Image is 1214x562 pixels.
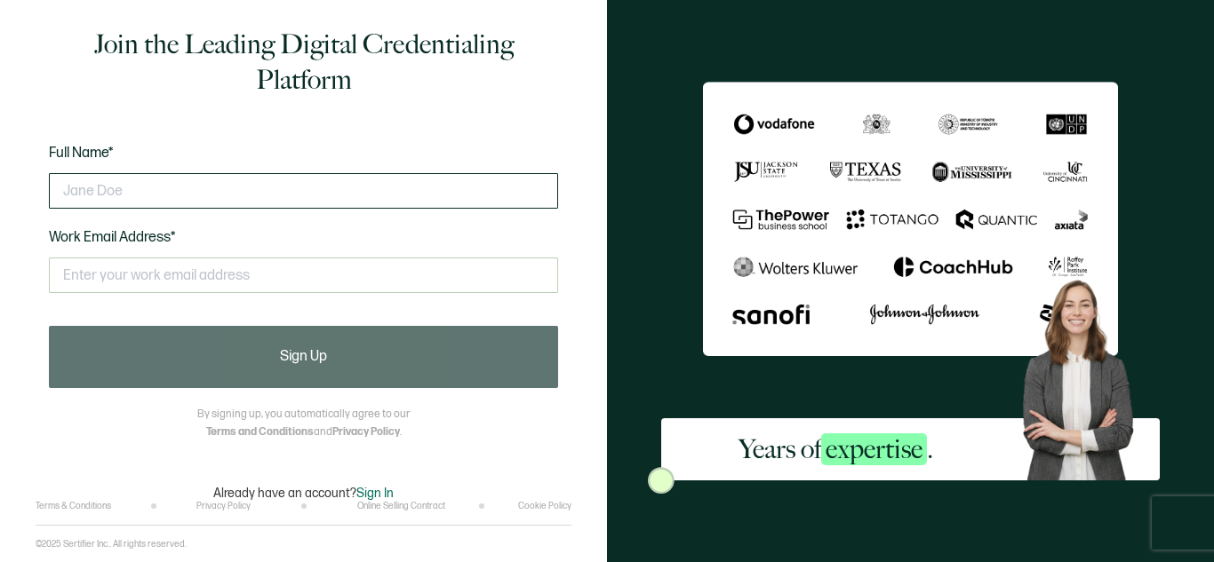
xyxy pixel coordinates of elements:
[821,433,927,465] span: expertise
[648,467,675,494] img: Sertifier Signup
[49,229,176,246] span: Work Email Address*
[49,173,558,209] input: Jane Doe
[213,486,394,501] p: Already have an account?
[356,486,394,501] span: Sign In
[280,350,327,364] span: Sign Up
[196,501,251,511] a: Privacy Policy
[703,82,1118,355] img: Sertifier Signup - Years of <span class="strong-h">expertise</span>.
[36,539,187,550] p: ©2025 Sertifier Inc.. All rights reserved.
[206,425,314,439] a: Terms and Conditions
[49,326,558,388] button: Sign Up
[739,431,933,467] h2: Years of .
[332,425,400,439] a: Privacy Policy
[49,257,558,293] input: Enter your work email address
[518,501,571,511] a: Cookie Policy
[36,501,111,511] a: Terms & Conditions
[49,27,558,98] h1: Join the Leading Digital Credentialing Platform
[1010,270,1160,479] img: Sertifier Signup - Years of <span class="strong-h">expertise</span>. Hero
[49,145,114,162] span: Full Name*
[357,501,445,511] a: Online Selling Contract
[197,406,410,441] p: By signing up, you automatically agree to our and .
